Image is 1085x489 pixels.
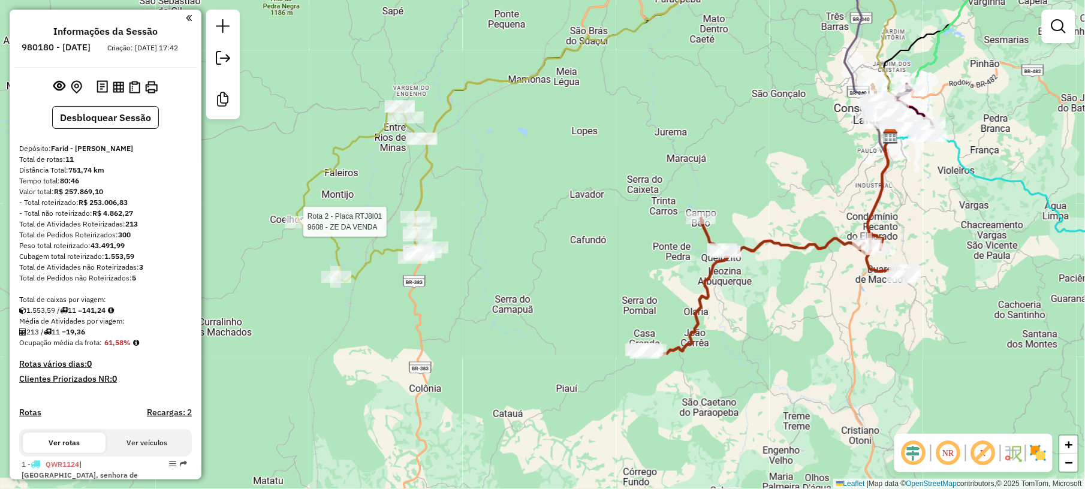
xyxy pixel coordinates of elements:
[1065,437,1073,452] span: +
[112,373,117,384] strong: 0
[139,262,143,271] strong: 3
[94,78,110,96] button: Logs desbloquear sessão
[19,176,192,186] div: Tempo total:
[91,241,125,250] strong: 43.491,99
[143,79,160,96] button: Imprimir Rotas
[132,273,136,282] strong: 5
[19,407,41,418] a: Rotas
[82,306,106,315] strong: 141,24
[19,208,192,219] div: - Total não roteirizado:
[79,198,128,207] strong: R$ 253.006,83
[1065,455,1073,470] span: −
[870,101,900,113] div: Atividade não roteirizada - BAR DA FONTE
[836,479,865,488] a: Leaflet
[54,187,103,196] strong: R$ 257.869,10
[211,87,235,114] a: Criar modelo
[66,327,85,336] strong: 19,36
[1003,443,1023,463] img: Fluxo de ruas
[19,359,192,369] h4: Rotas vários dias:
[110,79,126,95] button: Visualizar relatório de Roteirização
[19,328,26,336] i: Total de Atividades
[1060,436,1078,454] a: Zoom in
[19,230,192,240] div: Total de Pedidos Roteirizados:
[106,433,188,453] button: Ver veículos
[22,42,91,53] h6: 980180 - [DATE]
[46,460,79,469] span: QWR1124
[19,219,192,230] div: Total de Atividades Roteirizadas:
[118,230,131,239] strong: 300
[833,479,1085,489] div: Map data © contributors,© 2025 TomTom, Microsoft
[51,144,133,153] strong: Farid - [PERSON_NAME]
[60,307,68,314] i: Total de rotas
[19,305,192,316] div: 1.553,59 / 11 =
[1029,443,1048,463] img: Exibir/Ocultar setores
[44,328,52,336] i: Total de rotas
[19,251,192,262] div: Cubagem total roteirizado:
[104,252,134,261] strong: 1.553,59
[60,176,79,185] strong: 80:46
[878,109,908,121] div: Atividade não roteirizada - FERNANDO REZENDE
[68,165,104,174] strong: 751,74 km
[104,338,131,347] strong: 61,58%
[19,143,192,154] div: Depósito:
[19,240,192,251] div: Peso total roteirizado:
[23,433,106,453] button: Ver rotas
[19,327,192,337] div: 213 / 11 =
[899,439,928,467] span: Ocultar deslocamento
[906,479,957,488] a: OpenStreetMap
[186,11,192,25] a: Clique aqui para minimizar o painel
[180,460,187,467] em: Rota exportada
[19,307,26,314] i: Cubagem total roteirizado
[19,262,192,273] div: Total de Atividades não Roteirizadas:
[125,219,138,228] strong: 213
[867,479,869,488] span: |
[19,316,192,327] div: Média de Atividades por viagem:
[19,374,192,384] h4: Clientes Priorizados NR:
[19,197,192,208] div: - Total roteirizado:
[1047,14,1071,38] a: Exibir filtros
[133,339,139,346] em: Média calculada utilizando a maior ocupação (%Peso ou %Cubagem) de cada rota da sessão. Rotas cro...
[52,106,159,129] button: Desbloquear Sessão
[169,460,176,467] em: Opções
[126,79,143,96] button: Visualizar Romaneio
[878,108,908,120] div: Atividade não roteirizada - MARCO ANTONIO MELO
[108,307,114,314] i: Meta Caixas/viagem: 1,00 Diferença: 140,24
[19,338,102,347] span: Ocupação média da frota:
[147,407,192,418] h4: Recargas: 2
[68,78,85,96] button: Centralizar mapa no depósito ou ponto de apoio
[19,154,192,165] div: Total de rotas:
[19,186,192,197] div: Valor total:
[103,43,183,53] div: Criação: [DATE] 17:42
[65,155,74,164] strong: 11
[883,129,899,144] img: Farid - Conselheiro Lafaiete
[19,273,192,283] div: Total de Pedidos não Roteirizados:
[211,14,235,41] a: Nova sessão e pesquisa
[19,165,192,176] div: Distância Total:
[969,439,997,467] span: Exibir rótulo
[92,209,133,218] strong: R$ 4.862,27
[934,439,963,467] span: Ocultar NR
[211,46,235,73] a: Exportar sessão
[19,294,192,305] div: Total de caixas por viagem:
[1060,454,1078,472] a: Zoom out
[52,77,68,96] button: Exibir sessão original
[87,358,92,369] strong: 0
[53,26,158,37] h4: Informações da Sessão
